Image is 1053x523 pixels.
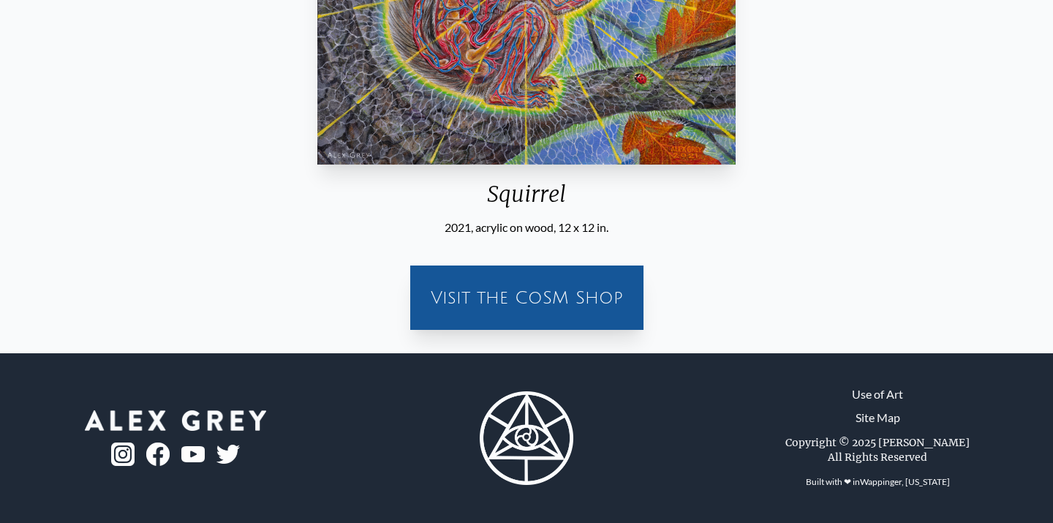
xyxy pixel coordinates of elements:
img: ig-logo.png [111,443,135,466]
img: youtube-logo.png [181,446,205,463]
div: Squirrel [312,181,741,219]
a: Use of Art [852,385,903,403]
a: Visit the CoSM Shop [419,274,635,321]
div: 2021, acrylic on wood, 12 x 12 in. [312,219,741,236]
a: Site Map [856,409,900,426]
div: All Rights Reserved [828,450,927,464]
img: fb-logo.png [146,443,170,466]
div: Built with ❤ in [800,470,956,494]
img: twitter-logo.png [216,445,240,464]
div: Copyright © 2025 [PERSON_NAME] [785,435,970,450]
a: Wappinger, [US_STATE] [860,476,950,487]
